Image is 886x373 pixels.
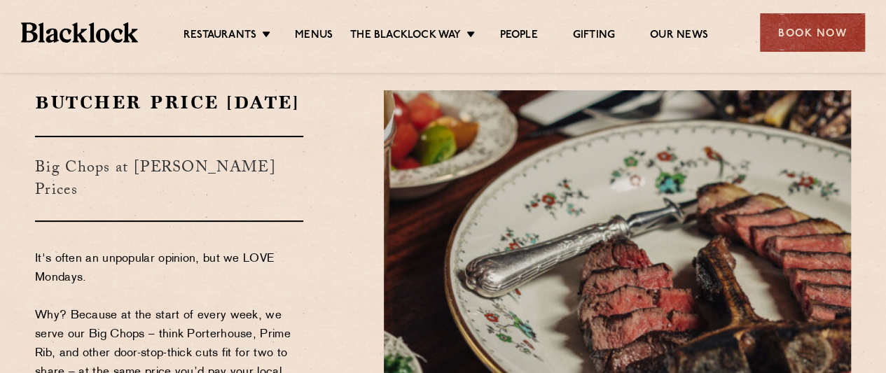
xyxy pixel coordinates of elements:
[350,29,461,44] a: The Blacklock Way
[760,13,865,52] div: Book Now
[21,22,138,42] img: BL_Textured_Logo-footer-cropped.svg
[499,29,537,44] a: People
[573,29,615,44] a: Gifting
[295,29,333,44] a: Menus
[184,29,256,44] a: Restaurants
[35,136,303,222] h3: Big Chops at [PERSON_NAME] Prices
[35,90,303,115] h2: Butcher Price [DATE]
[650,29,708,44] a: Our News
